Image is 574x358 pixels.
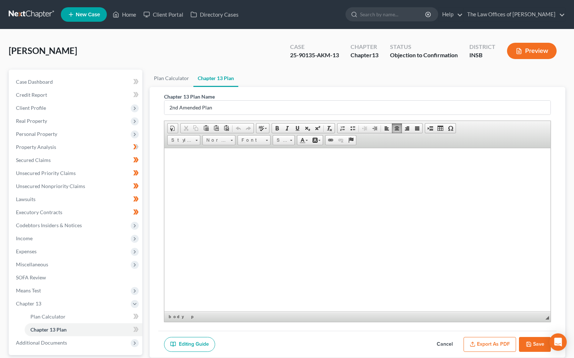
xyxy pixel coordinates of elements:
span: Additional Documents [16,340,67,346]
a: Unlink [336,136,346,145]
span: Miscellaneous [16,261,48,267]
a: Chapter 13 Plan [193,70,238,87]
span: Font [238,136,263,145]
span: SOFA Review [16,274,46,280]
span: Styles [168,136,193,145]
a: Secured Claims [10,154,142,167]
a: Insert Page Break for Printing [425,124,435,133]
a: Text Color [297,136,310,145]
span: Means Test [16,287,41,294]
button: Cancel [429,337,461,352]
a: Directory Cases [187,8,242,21]
span: Resize [545,316,549,320]
span: Case Dashboard [16,79,53,85]
a: Property Analysis [10,141,142,154]
a: Lawsuits [10,193,142,206]
a: Background Color [310,136,323,145]
a: p element [190,313,197,320]
span: Unsecured Priority Claims [16,170,76,176]
a: Anchor [346,136,356,145]
button: Save [519,337,551,352]
a: Align Left [382,124,392,133]
a: Chapter 13 Plan [25,323,142,336]
a: Center [392,124,402,133]
a: Plan Calculator [25,310,142,323]
div: Status [390,43,458,51]
a: body element [167,313,189,320]
button: Preview [507,43,557,59]
a: Decrease Indent [360,124,370,133]
a: Spell Checker [256,124,269,133]
span: Executory Contracts [16,209,62,215]
a: Redo [243,124,254,133]
span: Secured Claims [16,157,51,163]
span: Plan Calculator [30,313,66,320]
a: Link [326,136,336,145]
a: Client Portal [140,8,187,21]
iframe: Rich Text Editor, document-ckeditor [164,148,550,311]
div: INSB [469,51,495,59]
input: Enter name... [164,101,550,115]
a: Copy [191,124,201,133]
a: Paste [201,124,211,133]
label: Chapter 13 Plan Name [164,93,215,100]
a: Font [238,135,271,145]
span: Client Profile [16,105,46,111]
a: Undo [233,124,243,133]
a: Credit Report [10,88,142,101]
a: Paste as plain text [211,124,221,133]
a: Align Right [402,124,412,133]
span: Real Property [16,118,47,124]
a: Help [439,8,463,21]
a: Case Dashboard [10,75,142,88]
a: Size [273,135,295,145]
a: Document Properties [168,124,178,133]
a: Styles [167,135,200,145]
a: Subscript [302,124,313,133]
span: 13 [372,51,378,58]
span: Normal [203,136,228,145]
span: Codebtors Insiders & Notices [16,222,82,228]
span: New Case [76,12,100,17]
a: Paste from Word [221,124,231,133]
span: Expenses [16,248,37,254]
a: Insert/Remove Bulleted List [348,124,358,133]
div: District [469,43,495,51]
span: [PERSON_NAME] [9,45,77,56]
span: Chapter 13 Plan [30,326,67,333]
div: Open Intercom Messenger [549,333,567,351]
span: Chapter 13 [16,300,41,307]
div: 25-90135-AKM-13 [290,51,339,59]
span: Personal Property [16,131,57,137]
div: Objection to Confirmation [390,51,458,59]
a: Justify [412,124,422,133]
a: Unsecured Nonpriority Claims [10,180,142,193]
a: Insert Special Character [445,124,456,133]
span: Unsecured Nonpriority Claims [16,183,85,189]
span: Property Analysis [16,144,56,150]
div: Case [290,43,339,51]
a: Bold [272,124,282,133]
a: Remove Format [324,124,335,133]
div: Chapter [351,43,378,51]
span: Lawsuits [16,196,35,202]
div: Chapter [351,51,378,59]
a: Table [435,124,445,133]
span: Income [16,235,33,241]
a: The Law Offices of [PERSON_NAME] [464,8,565,21]
a: Home [109,8,140,21]
input: Search by name... [360,8,426,21]
span: Credit Report [16,92,47,98]
a: Superscript [313,124,323,133]
a: Executory Contracts [10,206,142,219]
a: Underline [292,124,302,133]
a: Insert/Remove Numbered List [338,124,348,133]
a: Editing Guide [164,337,215,352]
button: Export as PDF [464,337,516,352]
a: Cut [181,124,191,133]
span: Size [273,136,288,145]
a: SOFA Review [10,271,142,284]
a: Unsecured Priority Claims [10,167,142,180]
a: Increase Indent [370,124,380,133]
a: Normal [202,135,235,145]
